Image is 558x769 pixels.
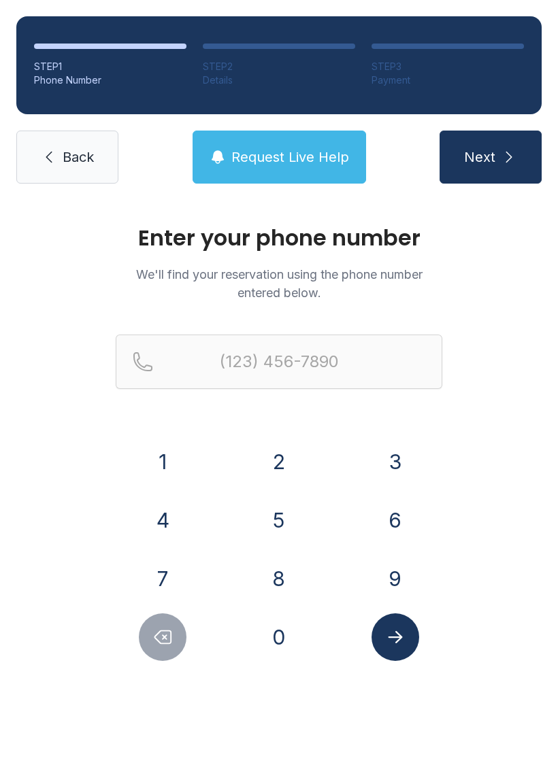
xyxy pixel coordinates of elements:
[203,73,355,87] div: Details
[139,613,186,661] button: Delete number
[372,496,419,544] button: 6
[255,438,303,485] button: 2
[116,335,442,389] input: Reservation phone number
[372,613,419,661] button: Submit lookup form
[116,227,442,249] h1: Enter your phone number
[139,496,186,544] button: 4
[63,148,94,167] span: Back
[372,555,419,602] button: 9
[34,60,186,73] div: STEP 1
[255,555,303,602] button: 8
[203,60,355,73] div: STEP 2
[372,60,524,73] div: STEP 3
[372,73,524,87] div: Payment
[139,555,186,602] button: 7
[139,438,186,485] button: 1
[255,613,303,661] button: 0
[464,148,495,167] span: Next
[372,438,419,485] button: 3
[255,496,303,544] button: 5
[34,73,186,87] div: Phone Number
[116,265,442,302] p: We'll find your reservation using the phone number entered below.
[231,148,349,167] span: Request Live Help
